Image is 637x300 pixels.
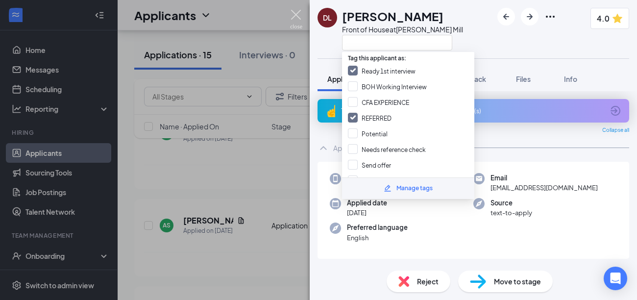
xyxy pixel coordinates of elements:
span: Collapse all [602,126,629,134]
div: Front of House at [PERSON_NAME] Mill [342,25,463,34]
span: 4.0 [597,12,610,25]
svg: ArrowRight [524,11,536,23]
button: ArrowRight [521,8,539,25]
div: Application [333,143,369,153]
span: English [347,233,408,243]
button: ArrowLeftNew [497,8,515,25]
span: Reject [417,276,439,287]
span: Files [516,75,531,83]
svg: ArrowLeftNew [500,11,512,23]
div: Manage tags [396,184,433,193]
span: Tag this applicant as: [342,49,412,64]
h1: [PERSON_NAME] [342,8,443,25]
span: Preferred language [347,223,408,232]
div: Open Intercom Messenger [604,267,627,290]
span: text-to-apply [490,208,532,218]
div: DL [323,13,332,23]
svg: ChevronUp [318,142,329,154]
svg: ArrowCircle [610,105,621,117]
svg: Ellipses [544,11,556,23]
svg: Pencil [384,184,392,192]
span: [EMAIL_ADDRESS][DOMAIN_NAME] [490,183,598,193]
span: Source [490,198,532,208]
span: Application [327,75,365,83]
span: Applied date [347,198,387,208]
span: Move to stage [494,276,541,287]
span: [DATE] [347,208,387,218]
span: Info [564,75,577,83]
span: Email [490,173,598,183]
